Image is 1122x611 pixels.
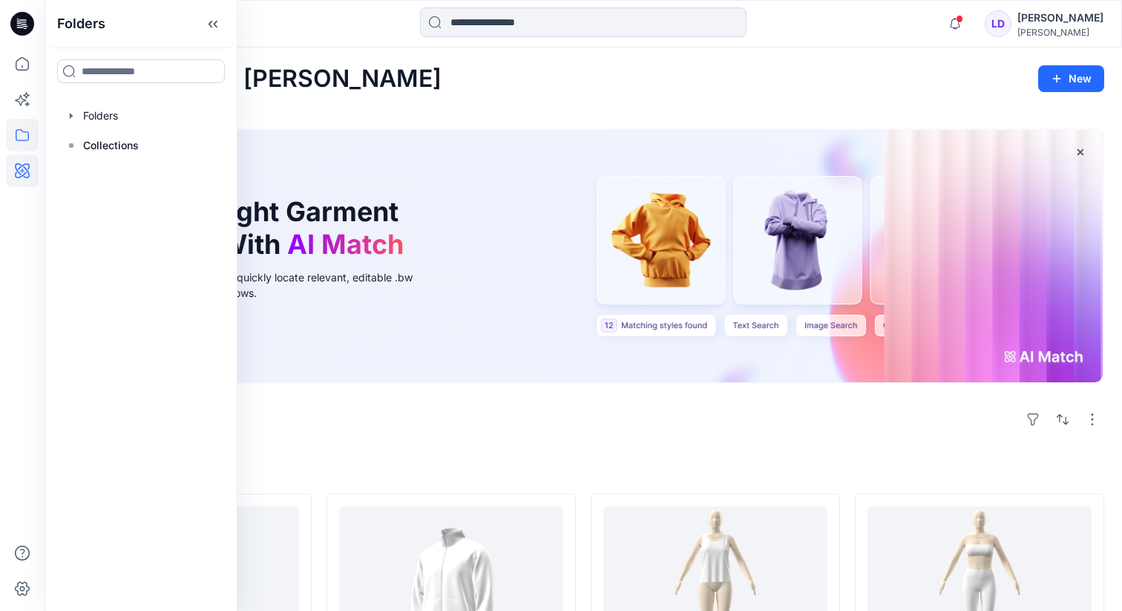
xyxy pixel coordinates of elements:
span: AI Match [287,228,404,261]
div: LD [985,10,1011,37]
p: Collections [83,137,139,154]
h1: Find the Right Garment Instantly With [99,196,411,260]
div: [PERSON_NAME] [1017,27,1103,38]
button: New [1038,65,1104,92]
h2: Welcome back, [PERSON_NAME] [62,65,442,93]
div: Use text or image search to quickly locate relevant, editable .bw files for faster design workflows. [99,269,433,301]
div: [PERSON_NAME] [1017,9,1103,27]
h4: Styles [62,461,1104,479]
